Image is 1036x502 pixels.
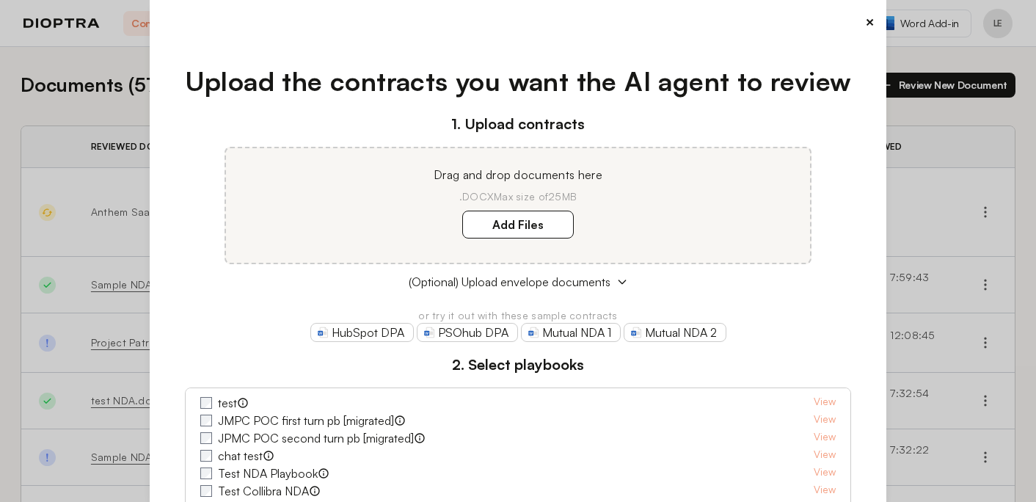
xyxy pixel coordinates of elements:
[814,394,836,412] a: View
[218,412,394,429] label: JMPC POC first turn pb [migrated]
[310,323,414,342] a: HubSpot DPA
[218,447,263,465] label: chat test
[814,412,836,429] a: View
[865,12,875,32] button: ×
[814,429,836,447] a: View
[624,323,726,342] a: Mutual NDA 2
[814,465,836,482] a: View
[462,211,574,239] label: Add Files
[521,323,621,342] a: Mutual NDA 1
[185,113,852,135] h3: 1. Upload contracts
[185,273,852,291] button: (Optional) Upload envelope documents
[814,482,836,500] a: View
[185,308,852,323] p: or try it out with these sample contracts
[814,447,836,465] a: View
[218,429,414,447] label: JPMC POC second turn pb [migrated]
[218,465,318,482] label: Test NDA Playbook
[417,323,518,342] a: PSOhub DPA
[185,62,852,101] h1: Upload the contracts you want the AI agent to review
[218,394,237,412] label: test
[244,166,792,183] p: Drag and drop documents here
[244,189,792,204] p: .DOCX Max size of 25MB
[218,482,309,500] label: Test Collibra NDA
[409,273,610,291] span: (Optional) Upload envelope documents
[185,354,852,376] h3: 2. Select playbooks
